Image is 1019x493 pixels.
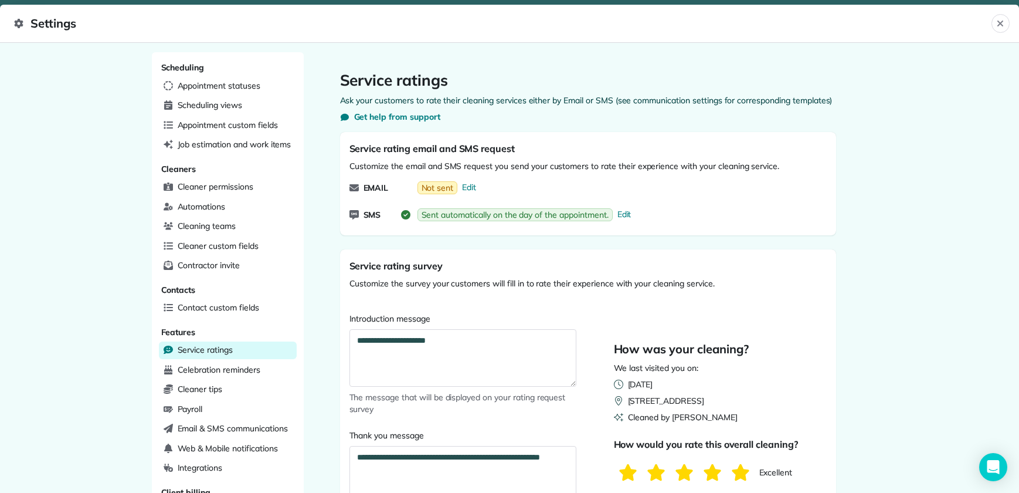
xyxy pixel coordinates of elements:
span: Sent automatically on the day of the appointment. [422,209,609,221]
a: Cleaner tips [159,381,297,399]
span: Email [364,182,389,194]
a: Job estimation and work items [159,136,297,154]
span: Features [161,327,196,337]
a: Cleaner permissions [159,178,297,196]
p: [DATE] [628,379,653,390]
button: Get help from support [340,111,440,123]
span: Integrations [178,462,223,474]
span: Cleaning teams [178,220,236,232]
p: We last visited you on: [614,362,749,374]
span: Cleaners [161,164,196,174]
span: Scheduling [161,62,205,73]
a: Automations [159,198,297,216]
h2: Service rating survey [349,259,827,273]
span: Edit [617,208,631,221]
span: Excellent [759,467,793,478]
p: [STREET_ADDRESS] [628,395,704,407]
h2: How was your cleaning? [614,341,749,357]
div: Open Intercom Messenger [979,453,1007,481]
a: Email & SMS communications [159,420,297,438]
a: Appointment statuses [159,77,297,95]
a: Contact custom fields [159,299,297,317]
p: Customize the email and SMS request you send your customers to rate their experience with your cl... [349,160,780,172]
a: Payroll [159,401,297,418]
span: Cleaner tips [178,383,223,395]
span: Not sent [422,182,454,194]
span: Cleaner permissions [178,181,253,193]
span: Celebration reminders [178,364,260,376]
h2: Service rating email and SMS request [349,141,515,156]
a: Scheduling views [159,97,297,114]
span: Job estimation and work items [178,139,291,150]
span: Get help from support [354,111,440,123]
a: Not sentEdit [415,177,481,199]
span: Settings [14,14,991,33]
span: Web & Mobile notifications [178,443,278,454]
a: Appointment custom fields [159,117,297,134]
label: Thank you message [349,430,576,441]
h1: Service ratings [340,71,836,90]
a: Service ratings [159,342,297,359]
span: Automations [178,201,226,212]
span: Scheduling views [178,99,242,111]
p: Customize the survey your customers will fill in to rate their experience with your cleaning serv... [349,278,827,289]
a: Sent automatically on the day of the appointment.Edit [415,204,636,226]
p: Cleaned by [PERSON_NAME] [628,411,738,423]
span: Edit [462,181,476,194]
a: Web & Mobile notifications [159,440,297,458]
span: Contacts [161,285,196,295]
span: SMS [364,209,381,221]
span: The message that will be displayed on your rating request survey [349,391,576,415]
span: Appointment statuses [178,80,260,92]
span: Contact custom fields [178,302,259,313]
span: Cleaner custom fields [178,240,259,252]
label: Introduction message [349,313,576,325]
span: Service ratings [178,344,233,356]
a: Celebration reminders [159,362,297,379]
button: Close [991,14,1010,33]
p: Ask your customers to rate their cleaning services either by Email or SMS (see communication sett... [340,94,836,106]
a: Contractor invite [159,257,297,275]
label: How would you rate this overall cleaning? [614,437,813,451]
span: Email & SMS communications [178,423,288,434]
span: Contractor invite [178,259,240,271]
a: Cleaning teams [159,218,297,235]
a: Integrations [159,460,297,477]
span: Appointment custom fields [178,119,278,131]
span: Payroll [178,403,203,415]
a: Cleaner custom fields [159,238,297,255]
